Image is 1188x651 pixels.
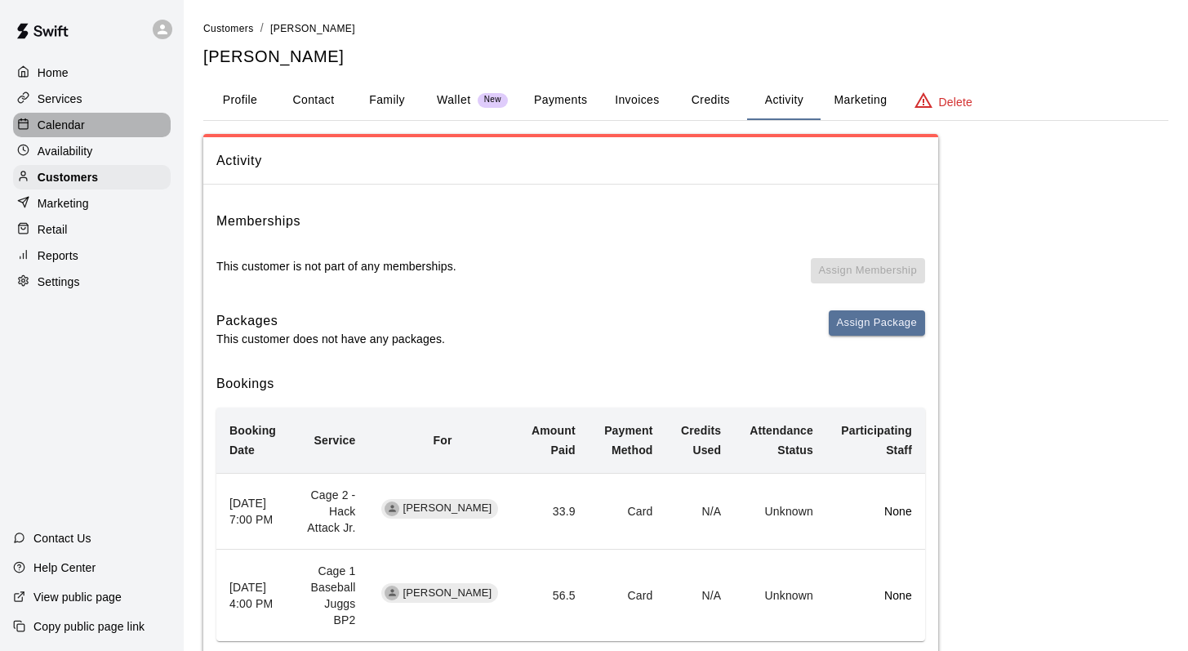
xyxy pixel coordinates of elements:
[13,191,171,216] a: Marketing
[38,195,89,212] p: Marketing
[33,618,145,635] p: Copy public page link
[203,23,254,34] span: Customers
[434,434,452,447] b: For
[38,274,80,290] p: Settings
[517,550,589,642] td: 56.5
[33,589,122,605] p: View public page
[13,270,171,294] a: Settings
[277,81,350,120] button: Contact
[385,586,399,600] div: Muhammad Sdieq
[38,221,68,238] p: Retail
[38,91,82,107] p: Services
[33,560,96,576] p: Help Center
[350,81,424,120] button: Family
[216,331,445,347] p: This customer does not have any packages.
[396,586,498,601] span: [PERSON_NAME]
[216,473,291,549] th: [DATE] 7:00 PM
[38,247,78,264] p: Reports
[216,310,445,332] h6: Packages
[203,81,1168,120] div: basic tabs example
[532,424,576,457] b: Amount Paid
[13,243,171,268] a: Reports
[216,211,300,232] h6: Memberships
[829,310,925,336] button: Assign Package
[216,373,925,395] h6: Bookings
[203,81,277,120] button: Profile
[841,424,912,457] b: Participating Staff
[260,20,264,37] li: /
[314,434,356,447] b: Service
[681,424,721,457] b: Credits Used
[13,87,171,111] a: Services
[674,81,747,120] button: Credits
[291,550,369,642] td: Cage 1 Baseball Juggs BP2
[811,258,925,297] span: You don't have any memberships
[13,217,171,242] a: Retail
[13,139,171,163] a: Availability
[521,81,600,120] button: Payments
[734,473,826,549] td: Unknown
[589,473,666,549] td: Card
[38,65,69,81] p: Home
[216,150,925,172] span: Activity
[589,550,666,642] td: Card
[747,81,821,120] button: Activity
[216,408,925,641] table: simple table
[750,424,813,457] b: Attendance Status
[270,23,355,34] span: [PERSON_NAME]
[839,503,912,519] p: None
[517,473,589,549] td: 33.9
[203,21,254,34] a: Customers
[396,501,498,516] span: [PERSON_NAME]
[13,113,171,137] a: Calendar
[203,46,1168,68] h5: [PERSON_NAME]
[229,424,276,457] b: Booking Date
[203,20,1168,38] nav: breadcrumb
[291,473,369,549] td: Cage 2 - Hack Attack Jr.
[478,95,508,105] span: New
[38,169,98,185] p: Customers
[821,81,900,120] button: Marketing
[939,94,972,110] p: Delete
[13,165,171,190] a: Customers
[666,473,735,549] td: N/A
[33,530,91,546] p: Contact Us
[216,258,456,274] p: This customer is not part of any memberships.
[385,502,399,516] div: Muhammad Sdieq
[38,143,93,159] p: Availability
[13,60,171,85] a: Home
[839,587,912,604] p: None
[216,550,291,642] th: [DATE] 4:00 PM
[437,91,471,109] p: Wallet
[734,550,826,642] td: Unknown
[38,117,85,133] p: Calendar
[600,81,674,120] button: Invoices
[604,424,652,457] b: Payment Method
[666,550,735,642] td: N/A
